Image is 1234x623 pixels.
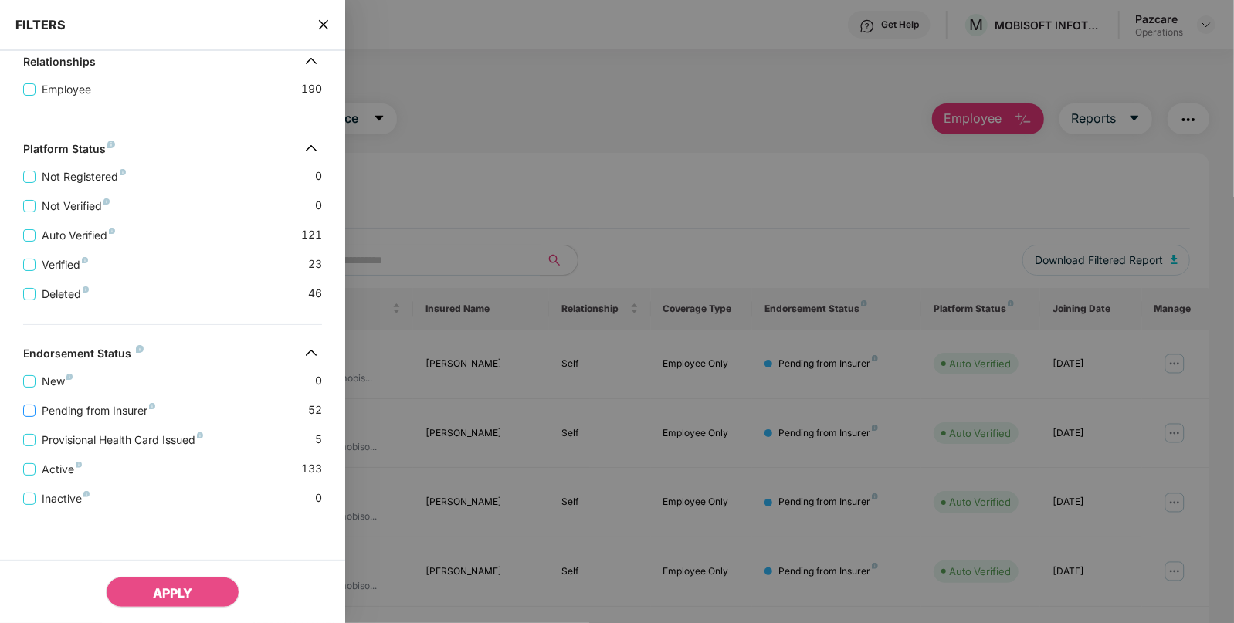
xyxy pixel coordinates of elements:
[315,372,322,390] span: 0
[76,462,82,468] img: svg+xml;base64,PHN2ZyB4bWxucz0iaHR0cDovL3d3dy53My5vcmcvMjAwMC9zdmciIHdpZHRoPSI4IiBoZWlnaHQ9IjgiIH...
[153,585,192,601] span: APPLY
[315,197,322,215] span: 0
[36,198,116,215] span: Not Verified
[120,169,126,175] img: svg+xml;base64,PHN2ZyB4bWxucz0iaHR0cDovL3d3dy53My5vcmcvMjAwMC9zdmciIHdpZHRoPSI4IiBoZWlnaHQ9IjgiIH...
[36,256,94,273] span: Verified
[109,228,115,234] img: svg+xml;base64,PHN2ZyB4bWxucz0iaHR0cDovL3d3dy53My5vcmcvMjAwMC9zdmciIHdpZHRoPSI4IiBoZWlnaHQ9IjgiIH...
[36,168,132,185] span: Not Registered
[301,80,322,98] span: 190
[301,460,322,478] span: 133
[308,256,322,273] span: 23
[36,227,121,244] span: Auto Verified
[36,490,96,507] span: Inactive
[301,226,322,244] span: 121
[36,81,97,98] span: Employee
[299,136,324,161] img: svg+xml;base64,PHN2ZyB4bWxucz0iaHR0cDovL3d3dy53My5vcmcvMjAwMC9zdmciIHdpZHRoPSIzMiIgaGVpZ2h0PSIzMi...
[299,340,324,365] img: svg+xml;base64,PHN2ZyB4bWxucz0iaHR0cDovL3d3dy53My5vcmcvMjAwMC9zdmciIHdpZHRoPSIzMiIgaGVpZ2h0PSIzMi...
[136,345,144,353] img: svg+xml;base64,PHN2ZyB4bWxucz0iaHR0cDovL3d3dy53My5vcmcvMjAwMC9zdmciIHdpZHRoPSI4IiBoZWlnaHQ9IjgiIH...
[103,198,110,205] img: svg+xml;base64,PHN2ZyB4bWxucz0iaHR0cDovL3d3dy53My5vcmcvMjAwMC9zdmciIHdpZHRoPSI4IiBoZWlnaHQ9IjgiIH...
[23,142,115,161] div: Platform Status
[315,489,322,507] span: 0
[308,285,322,303] span: 46
[23,347,144,365] div: Endorsement Status
[23,55,96,73] div: Relationships
[36,402,161,419] span: Pending from Insurer
[315,431,322,449] span: 5
[308,401,322,419] span: 52
[36,286,95,303] span: Deleted
[317,17,330,32] span: close
[149,403,155,409] img: svg+xml;base64,PHN2ZyB4bWxucz0iaHR0cDovL3d3dy53My5vcmcvMjAwMC9zdmciIHdpZHRoPSI4IiBoZWlnaHQ9IjgiIH...
[15,17,66,32] span: FILTERS
[315,168,322,185] span: 0
[299,49,324,73] img: svg+xml;base64,PHN2ZyB4bWxucz0iaHR0cDovL3d3dy53My5vcmcvMjAwMC9zdmciIHdpZHRoPSIzMiIgaGVpZ2h0PSIzMi...
[83,491,90,497] img: svg+xml;base64,PHN2ZyB4bWxucz0iaHR0cDovL3d3dy53My5vcmcvMjAwMC9zdmciIHdpZHRoPSI4IiBoZWlnaHQ9IjgiIH...
[197,432,203,438] img: svg+xml;base64,PHN2ZyB4bWxucz0iaHR0cDovL3d3dy53My5vcmcvMjAwMC9zdmciIHdpZHRoPSI4IiBoZWlnaHQ9IjgiIH...
[36,461,88,478] span: Active
[83,286,89,293] img: svg+xml;base64,PHN2ZyB4bWxucz0iaHR0cDovL3d3dy53My5vcmcvMjAwMC9zdmciIHdpZHRoPSI4IiBoZWlnaHQ9IjgiIH...
[66,374,73,380] img: svg+xml;base64,PHN2ZyB4bWxucz0iaHR0cDovL3d3dy53My5vcmcvMjAwMC9zdmciIHdpZHRoPSI4IiBoZWlnaHQ9IjgiIH...
[106,577,239,608] button: APPLY
[36,432,209,449] span: Provisional Health Card Issued
[36,373,79,390] span: New
[82,257,88,263] img: svg+xml;base64,PHN2ZyB4bWxucz0iaHR0cDovL3d3dy53My5vcmcvMjAwMC9zdmciIHdpZHRoPSI4IiBoZWlnaHQ9IjgiIH...
[107,141,115,148] img: svg+xml;base64,PHN2ZyB4bWxucz0iaHR0cDovL3d3dy53My5vcmcvMjAwMC9zdmciIHdpZHRoPSI4IiBoZWlnaHQ9IjgiIH...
